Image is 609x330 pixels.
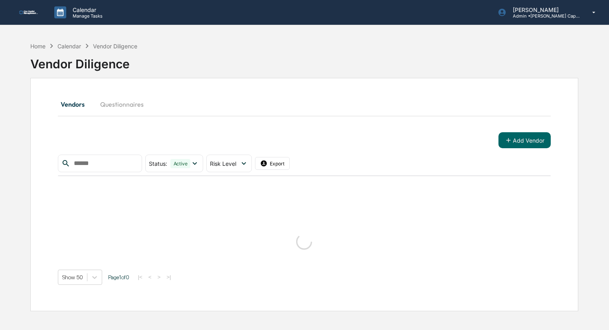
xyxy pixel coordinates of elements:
button: Add Vendor [498,132,551,148]
p: Calendar [66,6,107,13]
button: < [146,274,154,280]
p: Manage Tasks [66,13,107,19]
button: > [155,274,163,280]
p: [PERSON_NAME] [506,6,581,13]
img: logo [19,10,38,14]
div: Vendor Diligence [93,43,137,50]
div: Home [30,43,45,50]
button: >| [164,274,173,280]
span: Status : [149,160,167,167]
div: Vendor Diligence [30,50,578,71]
button: Vendors [58,95,94,114]
button: Questionnaires [94,95,150,114]
div: secondary tabs example [58,95,550,114]
span: Page 1 of 0 [108,274,129,280]
button: Export [255,157,290,170]
div: Active [170,159,191,168]
div: Calendar [57,43,81,50]
button: |< [135,274,144,280]
p: Admin • [PERSON_NAME] Capital [506,13,581,19]
span: Risk Level [210,160,236,167]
